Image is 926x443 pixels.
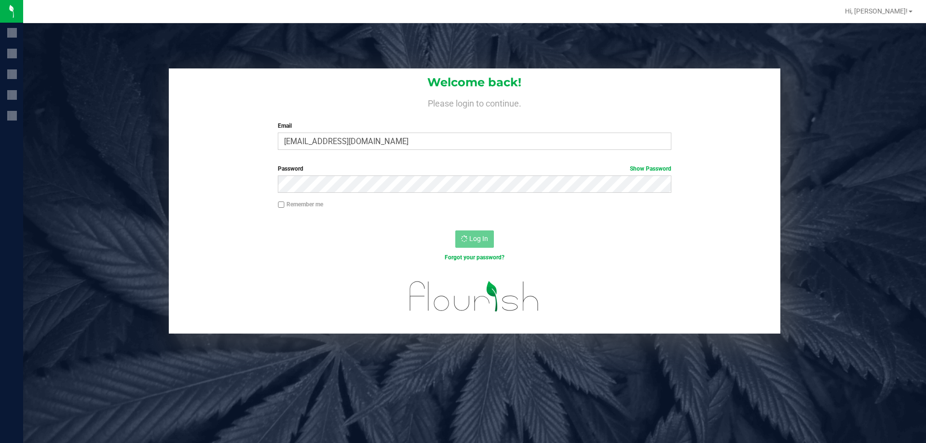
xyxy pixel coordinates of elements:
[278,200,323,209] label: Remember me
[278,201,285,208] input: Remember me
[455,230,494,248] button: Log In
[278,121,671,130] label: Email
[398,272,551,321] img: flourish_logo.svg
[469,235,488,242] span: Log In
[845,7,908,15] span: Hi, [PERSON_NAME]!
[169,96,780,108] h4: Please login to continue.
[630,165,671,172] a: Show Password
[169,76,780,89] h1: Welcome back!
[445,254,504,261] a: Forgot your password?
[278,165,303,172] span: Password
